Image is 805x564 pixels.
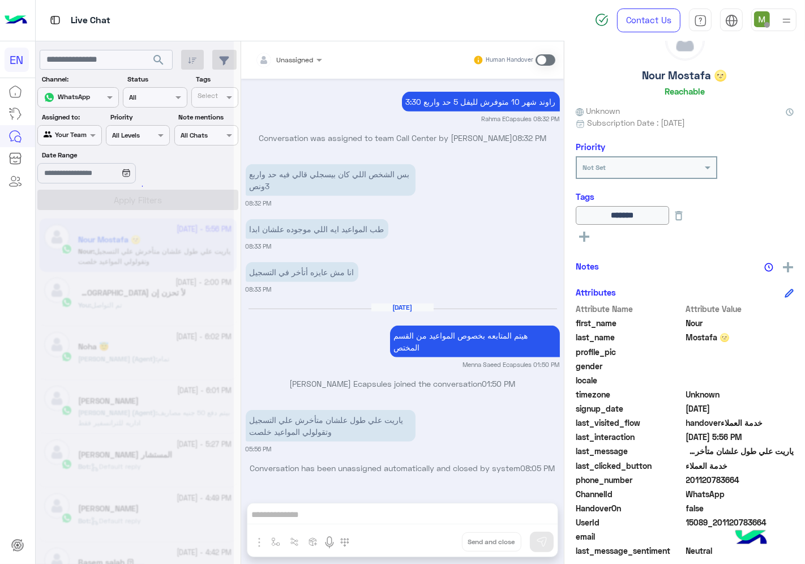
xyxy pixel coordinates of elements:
span: Mostafa 🌝 [686,331,794,343]
img: spinner [595,13,609,27]
span: signup_date [576,403,684,415]
span: false [686,502,794,514]
span: Unknown [686,388,794,400]
span: handoverخدمة العملاء [686,417,794,429]
span: first_name [576,317,684,329]
span: Unknown [576,105,620,117]
h6: Attributes [576,287,616,297]
span: Unassigned [277,55,314,64]
img: tab [694,14,707,27]
span: last_clicked_button [576,460,684,472]
span: خدمة العملاء [686,460,794,472]
img: profile [780,14,794,28]
span: last_interaction [576,431,684,443]
small: 05:56 PM [246,445,272,454]
p: 24/9/2025, 1:50 PM [390,326,560,357]
h5: Nour Mostafa 🌝 [643,69,727,82]
p: 23/9/2025, 8:32 PM [246,164,416,196]
span: phone_number [576,474,684,486]
span: timezone [576,388,684,400]
span: null [686,360,794,372]
p: 23/9/2025, 8:33 PM [246,219,388,239]
a: Contact Us [617,8,680,32]
p: Conversation was assigned to team Call Center by [PERSON_NAME] [246,132,560,144]
span: 01:50 PM [482,379,516,388]
small: 08:33 PM [246,285,272,294]
span: Attribute Name [576,303,684,315]
img: defaultAdmin.png [666,22,704,60]
span: 08:32 PM [512,133,546,143]
h6: Reachable [665,86,705,96]
img: userImage [754,11,770,27]
h6: Priority [576,142,605,152]
img: add [783,262,793,272]
span: 2025-01-13T20:48:45.708Z [686,403,794,415]
div: Select [196,91,218,104]
span: last_visited_flow [576,417,684,429]
p: Live Chat [71,13,110,28]
span: locale [576,374,684,386]
span: Attribute Value [686,303,794,315]
small: 08:33 PM [246,242,272,251]
span: profile_pic [576,346,684,358]
img: tab [48,13,62,27]
p: 23/9/2025, 8:32 PM [402,92,560,112]
span: HandoverOn [576,502,684,514]
span: last_name [576,331,684,343]
span: ياريت علي طول علشان متأخرش علي التسجيل وتقولولي المواعيد خلصت [686,445,794,457]
img: Logo [5,8,27,32]
span: email [576,531,684,542]
span: last_message_sentiment [576,545,684,557]
span: 15089_201120783664 [686,516,794,528]
span: null [686,374,794,386]
img: tab [725,14,738,27]
p: 24/9/2025, 5:56 PM [246,410,416,442]
span: 2025-09-24T14:56:27.674Z [686,431,794,443]
button: Send and close [462,532,521,552]
small: Menna Saeed Ecapsules 01:50 PM [463,360,560,369]
img: hulul-logo.png [731,519,771,558]
span: ChannelId [576,488,684,500]
span: UserId [576,516,684,528]
p: 23/9/2025, 8:33 PM [246,262,358,282]
b: Not Set [583,163,606,172]
span: gender [576,360,684,372]
a: tab [689,8,712,32]
div: EN [5,48,29,72]
h6: Tags [576,191,794,202]
p: [PERSON_NAME] Ecapsules joined the conversation [246,378,560,390]
img: notes [764,263,773,272]
span: 08:05 PM [521,463,555,473]
small: Rahma ECapsules 08:32 PM [482,114,560,123]
span: last_message [576,445,684,457]
h6: [DATE] [371,304,434,311]
span: 2 [686,488,794,500]
span: 201120783664 [686,474,794,486]
span: 0 [686,545,794,557]
span: null [686,531,794,542]
span: Subscription Date : [DATE] [587,117,685,129]
small: Human Handover [486,55,533,65]
p: Conversation has been unassigned automatically and closed by system [246,462,560,474]
div: loading... [125,176,144,196]
h6: Notes [576,261,599,271]
small: 08:32 PM [246,199,272,208]
span: Nour [686,317,794,329]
